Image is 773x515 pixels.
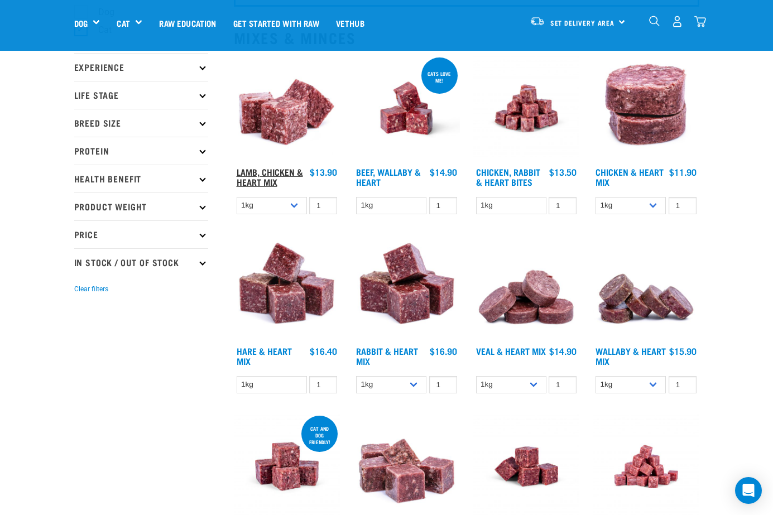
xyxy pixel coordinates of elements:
img: 1093 Wallaby Heart Medallions 01 [593,234,699,341]
button: Clear filters [74,284,108,294]
div: $13.90 [310,167,337,177]
a: Dog [74,17,88,30]
input: 1 [309,376,337,393]
img: Raw Essentials 2024 July2572 Beef Wallaby Heart [353,55,460,162]
a: Beef, Wallaby & Heart [356,169,421,184]
input: 1 [429,197,457,214]
img: Pile Of Cubed Hare Heart For Pets [234,234,340,341]
p: Price [74,220,208,248]
div: cat and dog friendly! [301,420,338,450]
a: Wallaby & Heart Mix [596,348,666,363]
a: Chicken, Rabbit & Heart Bites [476,169,540,184]
p: Health Benefit [74,165,208,192]
input: 1 [549,197,577,214]
p: Experience [74,53,208,81]
a: Chicken & Heart Mix [596,169,664,184]
div: $13.50 [549,167,577,177]
input: 1 [669,376,697,393]
a: Vethub [328,1,373,45]
img: 1087 Rabbit Heart Cubes 01 [353,234,460,341]
p: Breed Size [74,109,208,137]
a: Get started with Raw [225,1,328,45]
span: Set Delivery Area [550,21,615,25]
img: home-icon@2x.png [694,16,706,27]
p: Product Weight [74,192,208,220]
img: home-icon-1@2x.png [649,16,660,26]
a: Veal & Heart Mix [476,348,546,353]
a: Hare & Heart Mix [237,348,292,363]
div: $14.90 [430,167,457,177]
img: van-moving.png [530,16,545,26]
p: Protein [74,137,208,165]
img: 1124 Lamb Chicken Heart Mix 01 [234,55,340,162]
img: 1152 Veal Heart Medallions 01 [473,234,580,341]
a: Cat [117,17,129,30]
div: Cats love me! [421,65,458,89]
a: Rabbit & Heart Mix [356,348,418,363]
div: Open Intercom Messenger [735,477,762,504]
p: In Stock / Out Of Stock [74,248,208,276]
p: Life Stage [74,81,208,109]
img: user.png [671,16,683,27]
input: 1 [669,197,697,214]
div: $15.90 [669,346,697,356]
img: Chicken Rabbit Heart 1609 [473,55,580,162]
input: 1 [429,376,457,393]
a: Raw Education [151,1,224,45]
div: $11.90 [669,167,697,177]
input: 1 [549,376,577,393]
a: Lamb, Chicken & Heart Mix [237,169,303,184]
div: $16.40 [310,346,337,356]
input: 1 [309,197,337,214]
div: $16.90 [430,346,457,356]
img: Chicken and Heart Medallions [593,55,699,162]
div: $14.90 [549,346,577,356]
